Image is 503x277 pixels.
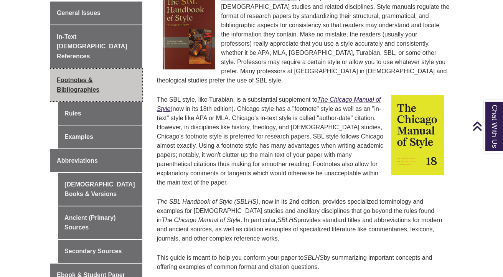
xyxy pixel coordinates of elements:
[157,96,381,112] a: The Chicago Manual of Style
[157,250,450,275] p: This guide is meant to help you conform your paper to by summarizing important concepts and offer...
[50,2,142,25] a: General Issues
[157,198,259,205] em: The SBL Handbook of Style (SBLHS)
[58,173,142,206] a: [DEMOGRAPHIC_DATA] Books & Versions
[50,149,142,172] a: Abbreviations
[303,254,323,261] em: SBLHS
[57,77,99,93] span: Footnotes & Bibliographies
[58,125,142,148] a: Examples
[157,194,450,246] p: , now in its 2nd edition, provides specialized terminology and examples for [DEMOGRAPHIC_DATA] st...
[58,206,142,239] a: Ancient (Primary) Sources
[162,217,240,223] em: The Chicago Manual of Style
[50,25,142,68] a: In-Text [DEMOGRAPHIC_DATA] References
[277,217,297,223] em: SBLHS
[58,240,142,263] a: Secondary Sources
[57,157,98,164] span: Abbreviations
[57,10,101,16] span: General Issues
[50,69,142,101] a: Footnotes & Bibliographies
[472,121,501,131] a: Back to Top
[57,33,127,59] span: In-Text [DEMOGRAPHIC_DATA] References
[157,92,450,190] p: The SBL style, like Turabian, is a substantial supplement to (now in its 18th edition). Chicago s...
[58,102,142,125] a: Rules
